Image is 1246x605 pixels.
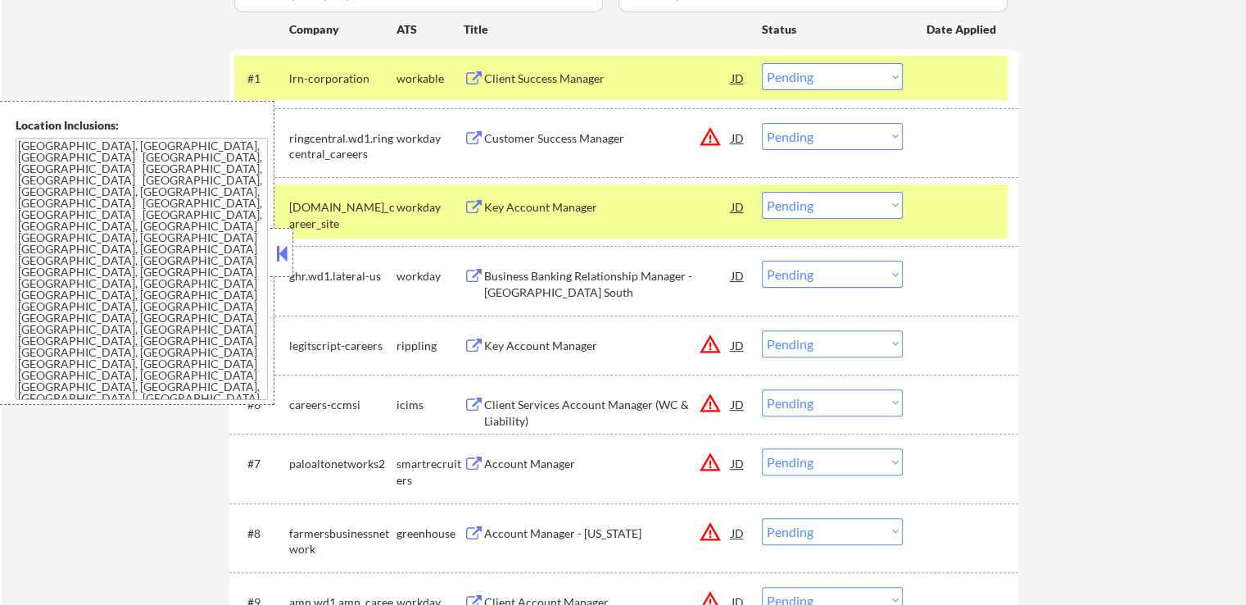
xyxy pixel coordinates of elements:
[927,21,999,38] div: Date Applied
[396,456,464,488] div: smartrecruiters
[484,199,732,216] div: Key Account Manager
[484,397,732,429] div: Client Services Account Manager (WC & Liability)
[289,525,396,557] div: farmersbusinessnetwork
[730,389,746,419] div: JD
[289,130,396,162] div: ringcentral.wd1.ringcentral_careers
[289,268,396,284] div: ghr.wd1.lateral-us
[730,192,746,221] div: JD
[730,330,746,360] div: JD
[484,130,732,147] div: Customer Success Manager
[730,63,746,93] div: JD
[247,525,276,542] div: #8
[730,448,746,478] div: JD
[762,14,903,43] div: Status
[289,21,396,38] div: Company
[16,117,268,134] div: Location Inclusions:
[730,261,746,290] div: JD
[464,21,746,38] div: Title
[396,199,464,216] div: workday
[699,392,722,415] button: warning_amber
[247,71,276,87] div: #1
[396,21,464,38] div: ATS
[699,125,722,148] button: warning_amber
[289,338,396,354] div: legitscript-careers
[289,397,396,413] div: careers-ccmsi
[396,525,464,542] div: greenhouse
[396,268,464,284] div: workday
[396,130,464,147] div: workday
[396,397,464,413] div: icims
[396,338,464,354] div: rippling
[484,268,732,300] div: Business Banking Relationship Manager - [GEOGRAPHIC_DATA] South
[289,456,396,472] div: paloaltonetworks2
[699,451,722,474] button: warning_amber
[699,521,722,544] button: warning_amber
[484,71,732,87] div: Client Success Manager
[730,518,746,548] div: JD
[484,525,732,542] div: Account Manager - [US_STATE]
[289,71,396,87] div: lrn-corporation
[289,199,396,231] div: [DOMAIN_NAME]_career_site
[730,123,746,152] div: JD
[396,71,464,87] div: workable
[484,338,732,354] div: Key Account Manager
[247,456,276,472] div: #7
[699,333,722,356] button: warning_amber
[484,456,732,472] div: Account Manager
